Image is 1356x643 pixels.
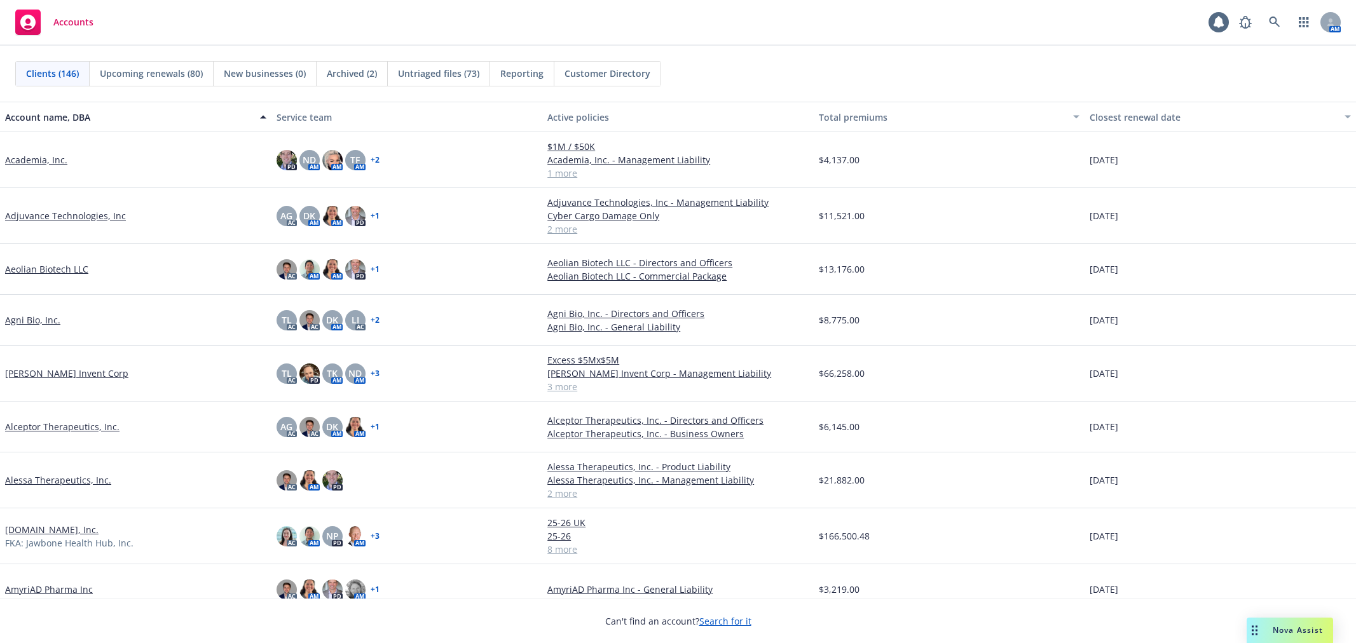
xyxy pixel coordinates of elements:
a: Agni Bio, Inc. [5,313,60,327]
img: photo [299,363,320,384]
img: photo [299,417,320,437]
button: Active policies [542,102,814,132]
span: [DATE] [1090,583,1118,596]
span: Accounts [53,17,93,27]
span: Nova Assist [1273,625,1323,635]
span: [DATE] [1090,262,1118,276]
span: DK [303,209,315,222]
span: Archived (2) [327,67,377,80]
img: photo [299,526,320,546]
a: Search for it [699,615,751,627]
span: FKA: Jawbone Health Hub, Inc. [5,536,134,550]
img: photo [299,259,320,280]
span: Clients (146) [26,67,79,80]
a: + 1 [371,586,380,593]
a: Alessa Therapeutics, Inc. - Management Liability [547,473,809,487]
span: $11,521.00 [819,209,865,222]
div: Total premiums [819,111,1066,124]
img: photo [277,579,297,600]
img: photo [277,526,297,546]
a: Switch app [1291,10,1317,35]
img: photo [277,150,297,170]
span: $3,219.00 [819,583,859,596]
a: AmyriAD Pharma Inc [5,583,93,596]
img: photo [299,310,320,330]
img: photo [322,579,343,600]
a: Alessa Therapeutics, Inc. [5,473,111,487]
a: + 1 [371,266,380,273]
img: photo [322,259,343,280]
a: $1M / $50K [547,140,809,153]
a: Alceptor Therapeutics, Inc. [5,420,120,433]
span: [DATE] [1090,153,1118,166]
a: + 3 [371,532,380,540]
span: [DATE] [1090,367,1118,380]
a: 8 more [547,543,809,556]
span: $8,775.00 [819,313,859,327]
span: AG [280,209,292,222]
span: $66,258.00 [819,367,865,380]
button: Closest renewal date [1085,102,1356,132]
span: New businesses (0) [224,67,306,80]
span: $4,137.00 [819,153,859,166]
img: photo [322,206,343,226]
a: Agni Bio, Inc. - Directors and Officers [547,307,809,320]
a: + 2 [371,156,380,164]
a: Excess $5Mx$5M [547,353,809,367]
a: 25-26 [547,529,809,543]
span: AG [280,420,292,433]
a: + 1 [371,423,380,431]
a: Report a Bug [1233,10,1258,35]
a: Adjuvance Technologies, Inc [5,209,126,222]
a: Academia, Inc. - Management Liability [547,153,809,166]
span: DK [326,420,338,433]
div: Service team [277,111,538,124]
span: Customer Directory [565,67,650,80]
span: NP [326,529,339,543]
a: 25-26 UK [547,516,809,529]
img: photo [299,579,320,600]
span: ND [348,367,362,380]
a: Agni Bio, Inc. - General Liability [547,320,809,334]
span: TL [282,313,292,327]
img: photo [277,259,297,280]
span: $166,500.48 [819,529,870,543]
a: + 2 [371,316,380,324]
span: Can't find an account? [605,614,751,628]
a: [DOMAIN_NAME], Inc. [5,523,99,536]
span: TF [350,153,360,166]
span: TK [327,367,338,380]
span: [DATE] [1090,209,1118,222]
img: photo [345,579,366,600]
div: Active policies [547,111,809,124]
span: [DATE] [1090,420,1118,433]
a: 3 more [547,380,809,393]
span: $21,882.00 [819,473,865,487]
img: photo [345,206,366,226]
a: Aeolian Biotech LLC [5,262,88,276]
span: [DATE] [1090,529,1118,543]
a: + 3 [371,370,380,377]
a: Alceptor Therapeutics, Inc. - Business Owners [547,427,809,440]
a: Alceptor Therapeutics, Inc. - Directors and Officers [547,414,809,427]
span: [DATE] [1090,313,1118,327]
div: Closest renewal date [1090,111,1337,124]
span: [DATE] [1090,473,1118,487]
a: Adjuvance Technologies, Inc - Management Liability [547,196,809,209]
img: photo [345,259,366,280]
span: LI [352,313,359,327]
a: + 1 [371,212,380,220]
a: 2 more [547,222,809,236]
span: $13,176.00 [819,262,865,276]
a: 1 more [547,166,809,180]
span: Untriaged files (73) [398,67,479,80]
a: Aeolian Biotech LLC - Directors and Officers [547,256,809,269]
a: Aeolian Biotech LLC - Commercial Package [547,269,809,283]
